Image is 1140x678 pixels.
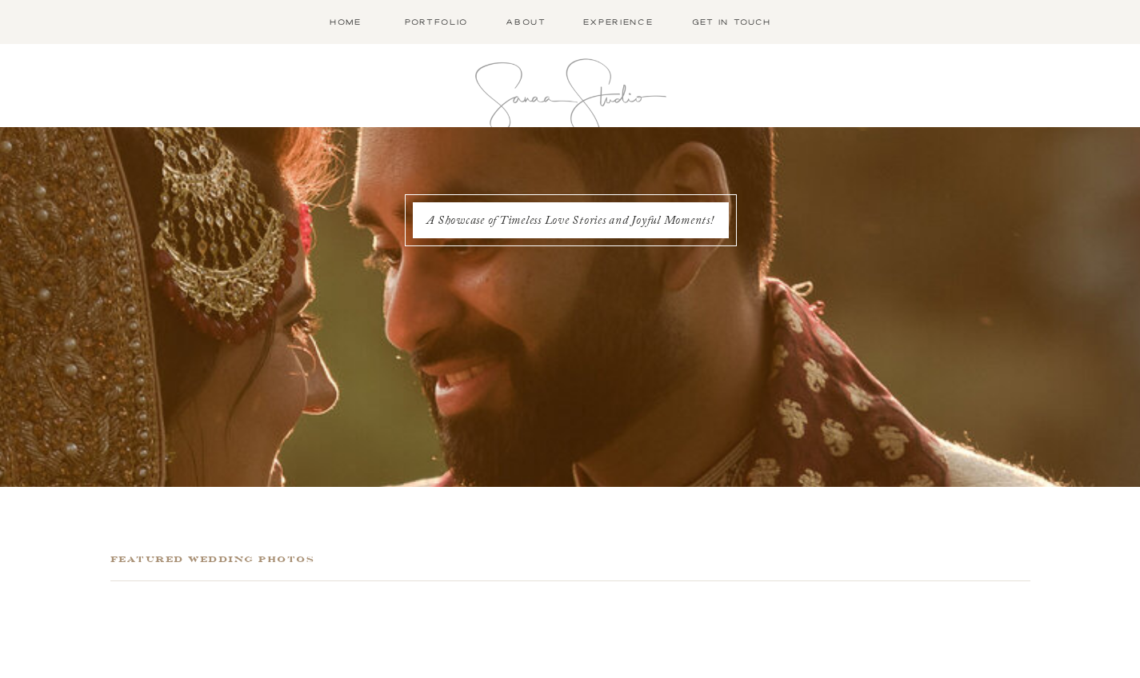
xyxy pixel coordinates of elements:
[110,552,510,568] h2: Featured Wedding Photos
[321,15,371,29] a: Home
[402,15,472,29] a: Portfolio
[421,213,721,229] h1: A Showcase of Timeless Love Stories and Joyful Moments!
[687,15,776,29] a: Get in Touch
[503,15,550,29] a: About
[580,15,657,29] a: Experience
